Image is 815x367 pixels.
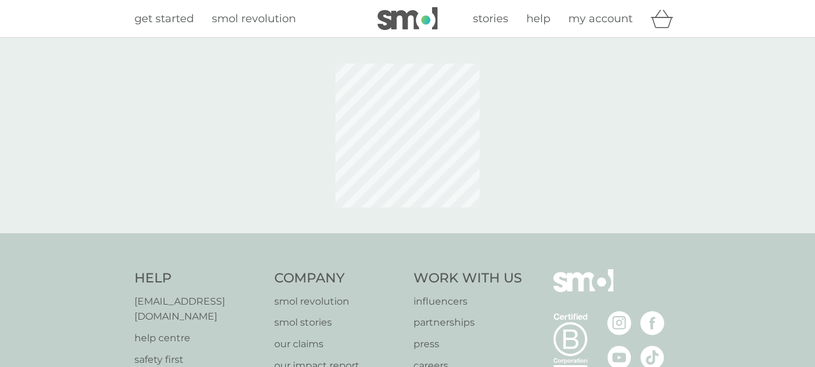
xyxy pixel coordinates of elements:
a: help [526,10,550,28]
img: smol [553,269,613,310]
a: stories [473,10,508,28]
span: get started [134,12,194,25]
img: visit the smol Instagram page [607,311,631,335]
a: smol stories [274,315,402,330]
a: get started [134,10,194,28]
a: influencers [414,294,522,309]
a: press [414,336,522,352]
span: smol revolution [212,12,296,25]
h4: Company [274,269,402,288]
a: partnerships [414,315,522,330]
a: [EMAIL_ADDRESS][DOMAIN_NAME] [134,294,262,324]
div: basket [651,7,681,31]
a: smol revolution [212,10,296,28]
a: help centre [134,330,262,346]
span: stories [473,12,508,25]
h4: Help [134,269,262,288]
a: my account [568,10,633,28]
h4: Work With Us [414,269,522,288]
a: our claims [274,336,402,352]
span: help [526,12,550,25]
img: visit the smol Facebook page [640,311,664,335]
span: my account [568,12,633,25]
a: smol revolution [274,294,402,309]
img: smol [377,7,438,30]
